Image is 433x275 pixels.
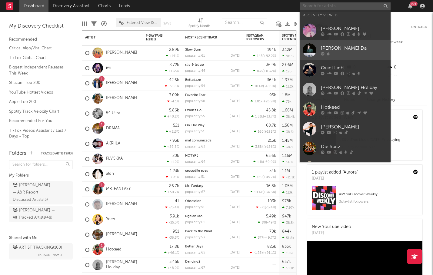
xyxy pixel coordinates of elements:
div: [PERSON_NAME] — All Tracked Artists ( 48 ) [13,207,55,221]
div: [DATE] [230,100,240,103]
div: 11.2k [282,84,294,88]
a: Back to the Wind [185,230,212,233]
div: Recently Viewed [303,12,388,19]
a: Critical Algo/Viral Chart [9,45,67,51]
a: YouTube Hottest Videos [9,89,67,96]
div: crocodile eyes [185,169,240,173]
a: slip & let go [185,63,204,67]
div: -36.6 % [165,84,179,88]
a: [PERSON_NAME] [106,96,137,101]
div: -11.1k [282,175,295,179]
div: 5.86k [169,108,179,112]
a: NOTYPE [185,154,198,157]
div: 1.1M [282,169,290,173]
div: -36.3 % [165,236,179,240]
div: 8.72k [169,63,179,67]
div: [PERSON_NAME] Da [321,45,388,52]
span: 10.4k [254,191,263,194]
span: +8.32 % [264,70,275,73]
div: +46.1 % [164,251,179,255]
div: ( ) [250,190,276,194]
span: 377 [258,236,263,240]
div: Filters [91,15,97,33]
a: FLVCKKA [106,156,123,161]
a: ivri [106,65,111,71]
div: Obsession [185,200,240,203]
a: Slow Burn [185,48,201,51]
div: 7.97k [282,206,295,210]
div: My Folders [9,172,73,179]
span: 160 [258,130,264,134]
div: popularity: 61 [185,221,205,224]
div: [DATE] [230,54,240,58]
span: +33.7 % [264,115,275,118]
div: -73.4 % [165,205,179,209]
a: #21onDiscover Weekly3playlist followers [307,186,422,215]
div: 2.89k [169,48,179,52]
div: [DATE] [230,160,240,164]
a: I Won't Go [185,109,202,112]
div: slip & let go [185,63,240,67]
div: Folders [9,150,26,157]
span: 1.01k [255,100,262,103]
div: [DATE] [230,69,240,73]
div: Slow Burn [185,48,240,51]
div: 1 playlist added [312,169,358,176]
div: [PERSON_NAME] [321,123,388,131]
span: 80 [262,221,266,224]
div: +513 % [166,130,179,134]
div: ( ) [253,160,276,164]
div: 951 [173,230,179,234]
a: DRAMA [106,126,120,131]
div: 3 playlist followers [339,198,418,205]
div: 38.3k [282,130,295,134]
a: Ngalan Mo [185,215,202,218]
div: +48.2 % [164,266,179,270]
div: Spotify Monthly Listeners (Spotify Monthly Listeners) [188,23,213,30]
a: [PERSON_NAME] — A&R Report Discussed Artists(3) [9,181,73,204]
a: [PERSON_NAME] Holiday [106,260,140,270]
div: Edit Columns [82,15,87,33]
div: 45.8k [266,108,276,112]
div: ( ) [253,175,276,179]
span: -49 % [267,221,275,224]
button: Save [163,22,171,25]
div: 86.7k [169,184,179,188]
span: -174 % [266,206,275,209]
div: Bettadaze [185,78,240,82]
a: Better Days [185,245,203,248]
a: Recommended For You [9,118,67,124]
span: +34.3 % [264,191,275,194]
div: 3.09k [169,93,179,97]
span: 833 [257,70,263,73]
span: 169 [257,176,263,179]
input: Search for folders... [9,160,73,169]
span: +186 % [265,145,275,149]
span: +91.1 % [264,251,275,255]
div: popularity: 67 [185,191,205,194]
div: 364k [267,78,276,82]
div: popularity: 53 [185,236,205,239]
div: 823k [267,245,276,249]
div: 113k [282,191,293,194]
div: 5.45k [169,260,179,264]
div: 54k [269,169,276,173]
div: ( ) [251,114,276,118]
div: [DATE] [230,206,240,209]
button: Tracked Artists(83) [41,152,73,155]
div: Recommended [9,36,73,43]
a: Hotkeed [300,99,391,119]
div: +50.7 % [164,190,179,194]
div: ( ) [253,54,276,58]
div: [DATE] [230,191,240,194]
span: 1.53k [255,115,263,118]
div: Most Recent Track [185,36,231,39]
div: 1.66M [282,108,293,112]
div: Dancing2 [185,260,240,263]
a: crocodile eyes [185,169,208,173]
div: 96.8k [266,184,276,188]
a: Hotkeed [106,247,122,252]
a: Biggest Independent Releases This Week [9,64,67,76]
div: Ngalan Mo [185,215,240,218]
div: popularity: 61 [185,54,205,58]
